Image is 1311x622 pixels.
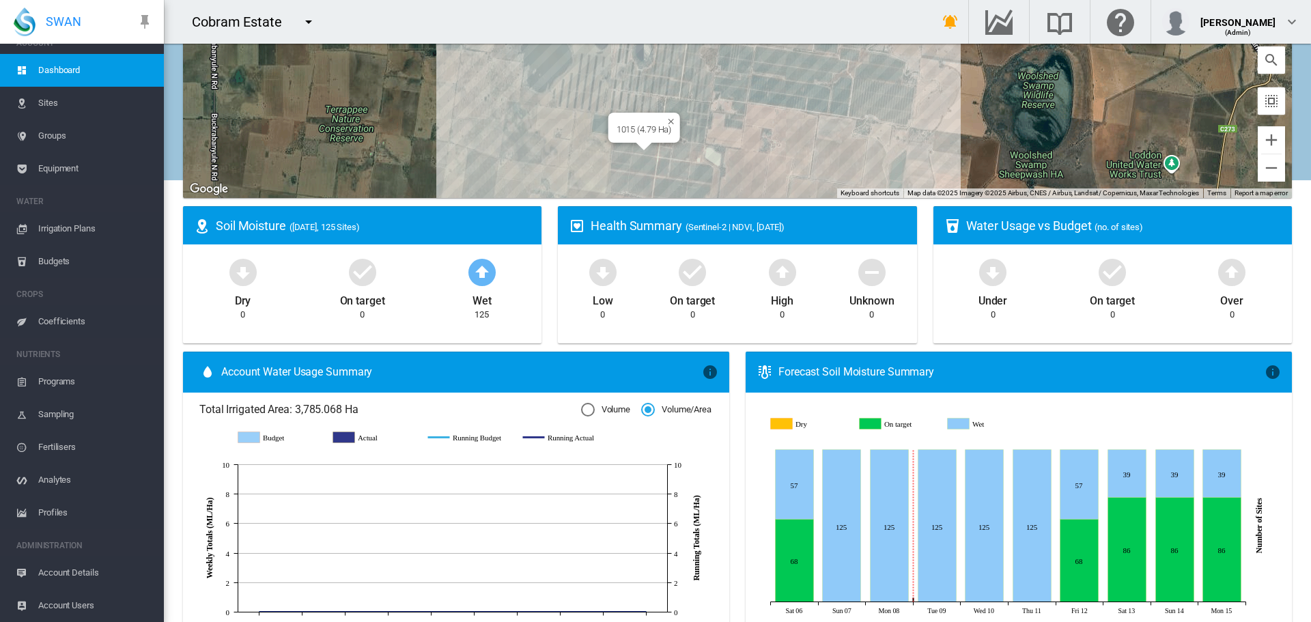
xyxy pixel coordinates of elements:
span: NUTRIENTS [16,343,153,365]
div: Water Usage vs Budget [966,217,1281,234]
md-icon: icon-arrow-down-bold-circle [227,255,259,288]
tspan: Sat 06 [785,607,802,614]
span: Account Users [38,589,153,622]
span: Coefficients [38,305,153,338]
img: profile.jpg [1162,8,1189,36]
span: Irrigation Plans [38,212,153,245]
div: On target [1090,288,1135,309]
tspan: 0 [226,608,230,617]
a: Terms [1207,189,1226,197]
span: Fertilisers [38,431,153,464]
tspan: 2 [674,579,677,587]
g: Wet Sep 13, 2025 39 [1108,450,1146,498]
div: Low [593,288,613,309]
div: 0 [780,309,785,321]
div: Under [978,288,1008,309]
div: 0 [240,309,245,321]
circle: Running Actual 25 Aug 0 [557,609,563,614]
button: Zoom in [1258,126,1285,154]
div: High [771,288,793,309]
div: Dry [235,288,251,309]
span: Groups [38,119,153,152]
span: CROPS [16,283,153,305]
g: Wet Sep 09, 2025 125 [918,450,956,602]
md-icon: icon-arrow-down-bold-circle [976,255,1009,288]
tspan: Weekly Totals (ML/Ha) [205,498,214,579]
md-icon: icon-cup-water [944,218,961,234]
span: Account Details [38,556,153,589]
tspan: 10 [222,461,229,469]
tspan: Fri 12 [1071,607,1088,614]
span: ADMINISTRATION [16,535,153,556]
button: Zoom out [1258,154,1285,182]
div: [PERSON_NAME] [1200,10,1275,24]
img: SWAN-Landscape-Logo-Colour-drop.png [14,8,36,36]
circle: Running Actual 8 Sept 0 [643,609,649,614]
tspan: Running Totals (ML/Ha) [692,495,701,580]
div: 0 [1110,309,1115,321]
md-icon: Search the knowledge base [1043,14,1076,30]
circle: Running Actual 4 Aug 0 [428,609,434,614]
g: Wet Sep 12, 2025 57 [1060,450,1098,520]
g: On target [860,418,938,430]
g: Wet Sep 14, 2025 39 [1155,450,1194,498]
circle: Running Actual 7 Jul 0 [256,609,262,614]
md-icon: icon-heart-box-outline [569,218,585,234]
md-icon: icon-checkbox-marked-circle [1096,255,1129,288]
md-icon: icon-checkbox-marked-circle [346,255,379,288]
div: On target [670,288,715,309]
button: icon-select-all [1258,87,1285,115]
img: Google [186,180,231,198]
div: Soil Moisture [216,217,531,234]
div: 0 [1230,309,1235,321]
div: 0 [360,309,365,321]
g: Running Actual [523,432,604,444]
button: icon-magnify [1258,46,1285,74]
span: Analytes [38,464,153,496]
circle: Running Actual 18 Aug 0 [514,609,520,614]
span: Account Water Usage Summary [221,365,702,380]
tspan: Wed 10 [973,607,993,614]
div: 0 [991,309,996,321]
button: icon-menu-down [295,8,322,36]
md-icon: icon-water [199,364,216,380]
button: Close [662,113,671,122]
div: 125 [475,309,489,321]
g: Wet Sep 11, 2025 125 [1013,450,1051,602]
g: Wet Sep 10, 2025 125 [965,450,1003,602]
md-icon: icon-arrow-up-bold-circle [766,255,799,288]
md-icon: icon-bell-ring [942,14,959,30]
span: Programs [38,365,153,398]
a: Report a map error [1235,189,1288,197]
g: On target Sep 14, 2025 86 [1155,498,1194,602]
tspan: Sun 14 [1165,607,1184,614]
md-icon: icon-pin [137,14,153,30]
div: Cobram Estate [192,12,294,31]
tspan: Tue 09 [927,607,946,614]
span: Dashboard [38,54,153,87]
span: (Admin) [1225,29,1252,36]
g: Wet [948,418,1026,430]
g: On target Sep 12, 2025 68 [1060,520,1098,602]
g: On target Sep 15, 2025 86 [1202,498,1241,602]
span: Equipment [38,152,153,185]
circle: Running Actual 14 Jul 0 [299,609,305,614]
circle: Running Actual 11 Aug 0 [471,609,477,614]
g: Dry [771,418,849,430]
circle: Running Actual 1 Sept 0 [600,609,606,614]
div: On target [340,288,385,309]
md-icon: icon-information [1265,364,1281,380]
div: Over [1220,288,1243,309]
g: Actual [333,432,414,444]
g: Wet Sep 07, 2025 125 [822,450,860,602]
div: Health Summary [591,217,905,234]
tspan: 4 [674,550,678,558]
span: Profiles [38,496,153,529]
tspan: 6 [226,520,230,528]
tspan: Number of Sites [1254,498,1264,553]
g: On target Sep 06, 2025 68 [775,520,813,602]
tspan: 6 [674,520,678,528]
tspan: 8 [226,490,230,498]
tspan: 0 [674,608,678,617]
md-icon: icon-select-all [1263,93,1280,109]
